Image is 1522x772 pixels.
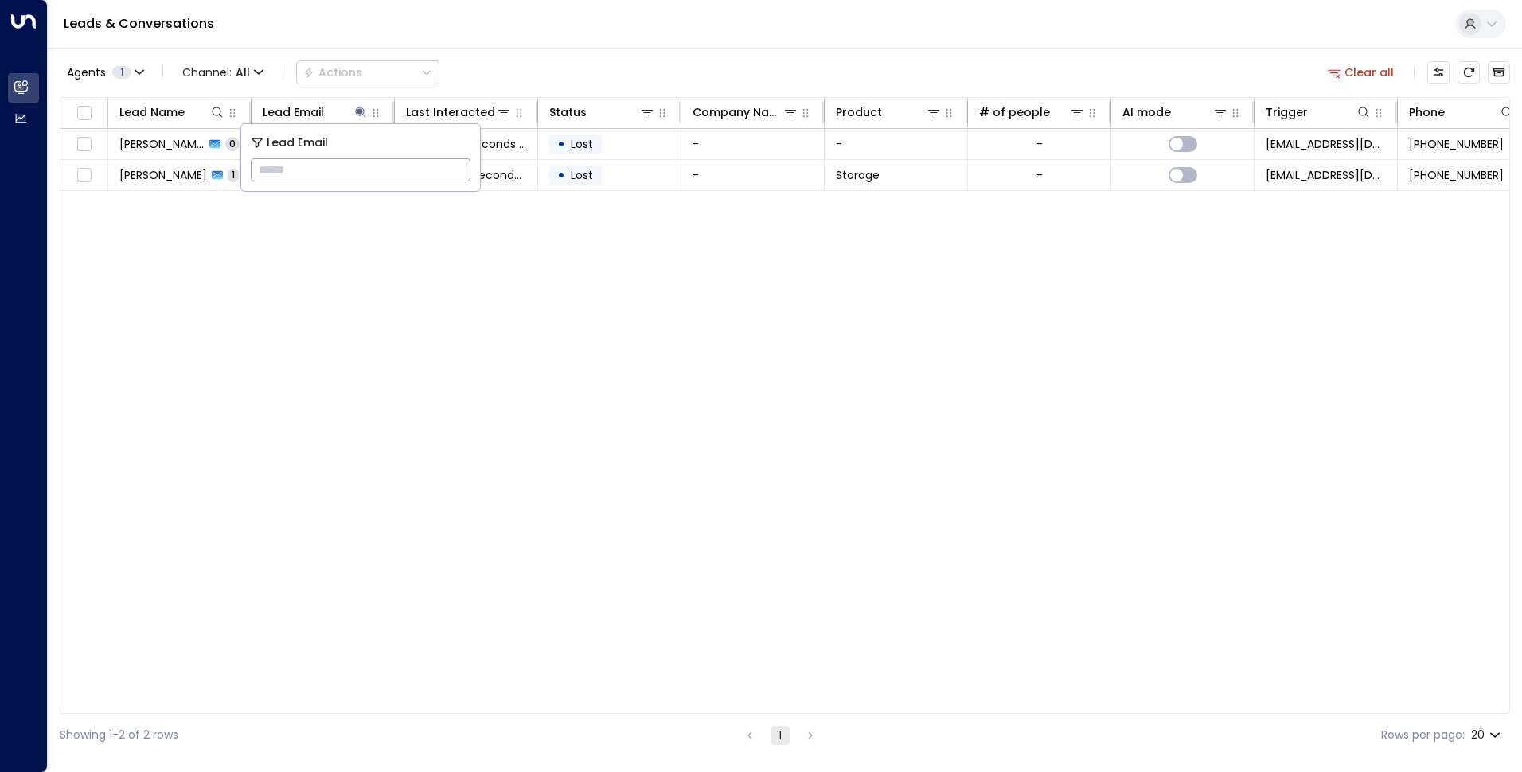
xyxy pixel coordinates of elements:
[176,61,270,84] button: Channel:All
[557,162,565,189] div: •
[549,103,587,122] div: Status
[825,129,968,159] td: -
[1266,136,1386,152] span: leads@space-station.co.uk
[1122,103,1171,122] div: AI mode
[1427,61,1450,84] button: Customize
[1409,167,1504,183] span: +447715464975
[836,103,942,122] div: Product
[549,103,655,122] div: Status
[1488,61,1510,84] button: Archived Leads
[303,65,362,80] div: Actions
[681,129,825,159] td: -
[176,61,270,84] span: Channel:
[1471,723,1504,747] div: 20
[296,60,439,84] div: Button group with a nested menu
[681,160,825,190] td: -
[1036,136,1043,152] div: -
[406,103,495,122] div: Last Interacted
[119,167,207,183] span: John Jackson
[67,67,106,78] span: Agents
[296,60,439,84] button: Actions
[1036,167,1043,183] div: -
[1266,103,1308,122] div: Trigger
[119,103,185,122] div: Lead Name
[60,61,150,84] button: Agents1
[263,103,324,122] div: Lead Email
[1458,61,1480,84] span: Refresh
[836,103,882,122] div: Product
[267,134,328,152] span: Lead Email
[740,725,821,745] nav: pagination navigation
[693,103,782,122] div: Company Name
[60,727,178,743] div: Showing 1-2 of 2 rows
[225,137,240,150] span: 0
[1266,167,1386,183] span: leads@space-station.co.uk
[571,136,593,152] span: Lost
[228,168,239,181] span: 1
[236,66,250,79] span: All
[74,103,94,123] span: Toggle select all
[1266,103,1372,122] div: Trigger
[771,726,790,745] button: page 1
[1321,61,1401,84] button: Clear all
[1409,136,1504,152] span: +447715464975
[1409,103,1445,122] div: Phone
[406,103,512,122] div: Last Interacted
[119,136,205,152] span: John Jackson
[571,167,593,183] span: Lost
[64,14,214,33] a: Leads & Conversations
[557,131,565,158] div: •
[74,135,94,154] span: Toggle select row
[979,103,1085,122] div: # of people
[1409,103,1515,122] div: Phone
[1381,727,1465,743] label: Rows per page:
[693,103,798,122] div: Company Name
[836,167,880,183] span: Storage
[979,103,1050,122] div: # of people
[112,66,131,79] span: 1
[119,103,225,122] div: Lead Name
[1122,103,1228,122] div: AI mode
[74,166,94,185] span: Toggle select row
[263,103,369,122] div: Lead Email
